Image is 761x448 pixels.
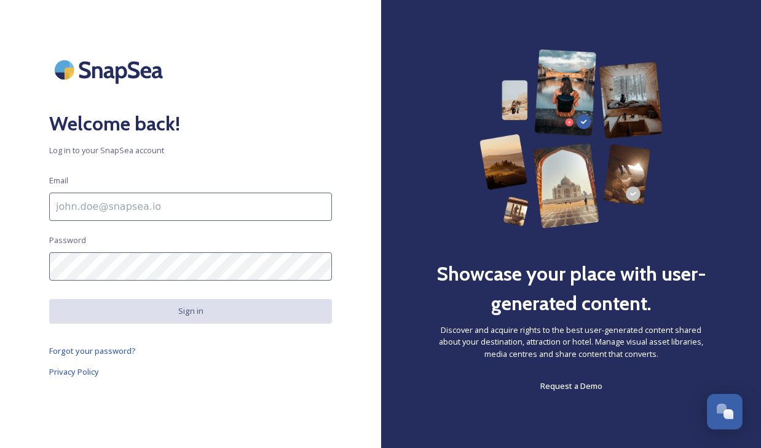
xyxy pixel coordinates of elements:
[49,49,172,90] img: SnapSea Logo
[430,324,712,360] span: Discover and acquire rights to the best user-generated content shared about your destination, att...
[707,394,743,430] button: Open Chat
[49,145,332,156] span: Log in to your SnapSea account
[49,364,332,379] a: Privacy Policy
[49,343,332,358] a: Forgot your password?
[49,109,332,138] h2: Welcome back!
[49,366,99,377] span: Privacy Policy
[49,299,332,323] button: Sign in
[479,49,662,228] img: 63b42ca75bacad526042e722_Group%20154-p-800.png
[49,345,136,356] span: Forgot your password?
[540,380,602,391] span: Request a Demo
[49,193,332,221] input: john.doe@snapsea.io
[49,175,68,186] span: Email
[49,234,86,246] span: Password
[540,378,602,393] a: Request a Demo
[430,259,712,318] h2: Showcase your place with user-generated content.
